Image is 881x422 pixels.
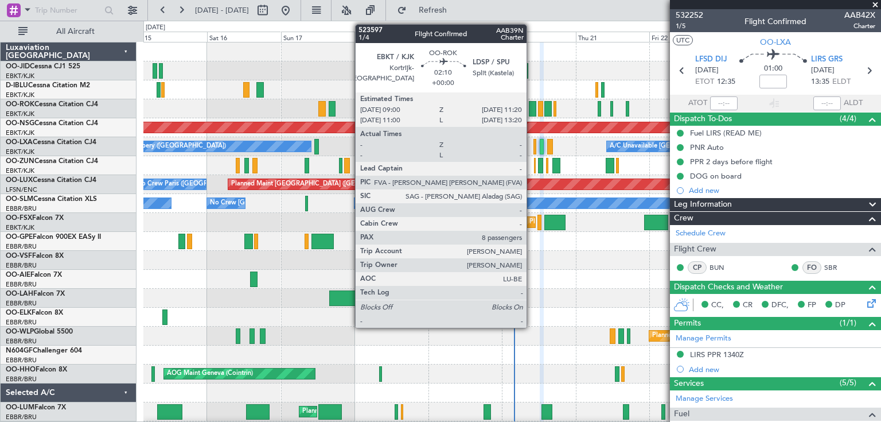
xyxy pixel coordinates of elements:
span: ELDT [832,76,851,88]
span: OO-VSF [6,253,32,260]
a: EBBR/BRU [6,242,37,251]
div: Planned Maint [GEOGRAPHIC_DATA] ([GEOGRAPHIC_DATA]) [231,176,412,193]
span: LFSD DIJ [695,54,727,65]
a: EBBR/BRU [6,375,37,384]
span: LIRS GRS [811,54,843,65]
span: ALDT [844,98,863,109]
span: (1/1) [840,317,856,329]
input: --:-- [710,96,738,110]
div: FO [802,261,821,274]
a: EBKT/KJK [6,110,34,118]
a: EBKT/KJK [6,72,34,80]
span: DFC, [771,300,789,311]
span: ETOT [695,76,714,88]
span: Refresh [409,6,457,14]
span: Flight Crew [674,243,716,256]
div: Planned Maint [GEOGRAPHIC_DATA] ([GEOGRAPHIC_DATA] National) [302,403,510,420]
a: EBKT/KJK [6,167,34,175]
span: CC, [711,300,724,311]
a: EBBR/BRU [6,413,37,421]
span: OO-WLP [6,328,34,335]
span: OO-LAH [6,291,33,297]
span: OO-AIE [6,272,30,278]
a: Manage Permits [676,333,731,344]
span: AAB42X [844,9,875,21]
a: SBR [824,262,850,273]
a: OO-ZUNCessna Citation CJ4 [6,158,98,165]
span: OO-LUX [6,177,33,184]
div: Sun 17 [281,32,355,42]
span: OO-LXA [6,139,33,146]
div: No Crew [GEOGRAPHIC_DATA] ([GEOGRAPHIC_DATA] National) [210,195,402,212]
div: CP [688,261,707,274]
a: EBKT/KJK [6,223,34,232]
span: DP [835,300,845,311]
span: Dispatch Checks and Weather [674,281,783,294]
div: Fuel LIRS (READ ME) [690,128,762,138]
a: OO-WLPGlobal 5500 [6,328,73,335]
div: Fri 15 [133,32,207,42]
a: EBBR/BRU [6,280,37,289]
span: OO-ROK [6,101,34,108]
span: 13:35 [811,76,829,88]
a: OO-LUMFalcon 7X [6,404,66,411]
span: FP [808,300,816,311]
div: DOG on board [690,171,742,181]
span: [DATE] [811,65,835,76]
span: Leg Information [674,198,732,211]
div: Add new [689,365,875,374]
a: OO-LXACessna Citation CJ4 [6,139,96,146]
a: EBBR/BRU [6,299,37,308]
a: OO-FSXFalcon 7X [6,215,64,222]
span: [DATE] - [DATE] [195,5,249,16]
a: Manage Services [676,393,733,405]
a: OO-LAHFalcon 7X [6,291,65,297]
a: EBBR/BRU [6,318,37,327]
a: EBBR/BRU [6,261,37,270]
a: EBBR/BRU [6,356,37,365]
a: OO-GPEFalcon 900EX EASy II [6,234,101,241]
span: 12:35 [717,76,735,88]
input: Trip Number [35,2,101,19]
a: EBBR/BRU [6,337,37,346]
span: Crew [674,212,693,225]
a: OO-NSGCessna Citation CJ4 [6,120,98,127]
button: Refresh [392,1,461,20]
span: (5/5) [840,377,856,389]
a: OO-JIDCessna CJ1 525 [6,63,80,70]
div: Fri 22 [649,32,723,42]
span: OO-LXA [760,36,791,48]
a: EBKT/KJK [6,91,34,99]
span: Dispatch To-Dos [674,113,732,126]
span: OO-ZUN [6,158,34,165]
div: Mon 18 [354,32,428,42]
div: No Crew Paris ([GEOGRAPHIC_DATA]) [137,176,250,193]
a: OO-VSFFalcon 8X [6,253,64,260]
span: (4/4) [840,113,856,125]
span: OO-FSX [6,215,32,222]
div: No Crew Chambery ([GEOGRAPHIC_DATA]) [96,138,226,155]
a: OO-ROKCessna Citation CJ4 [6,101,98,108]
a: N604GFChallenger 604 [6,347,82,354]
div: LIRS PPR 1340Z [690,350,744,359]
span: OO-HHO [6,366,36,373]
span: 1/5 [676,21,703,31]
a: D-IBLUCessna Citation M2 [6,82,90,89]
span: OO-NSG [6,120,34,127]
a: OO-ELKFalcon 8X [6,309,63,316]
span: D-IBLU [6,82,28,89]
span: All Aircraft [30,28,121,36]
div: AOG Maint Geneva (Cointrin) [167,365,253,382]
a: EBBR/BRU [6,204,37,213]
span: Permits [674,317,701,330]
a: OO-SLMCessna Citation XLS [6,196,97,203]
a: OO-HHOFalcon 8X [6,366,67,373]
span: Services [674,377,704,390]
span: CR [743,300,753,311]
span: OO-SLM [6,196,33,203]
button: UTC [673,35,693,45]
div: Tue 19 [428,32,502,42]
span: 01:00 [764,63,782,75]
div: Thu 21 [576,32,650,42]
span: OO-JID [6,63,30,70]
